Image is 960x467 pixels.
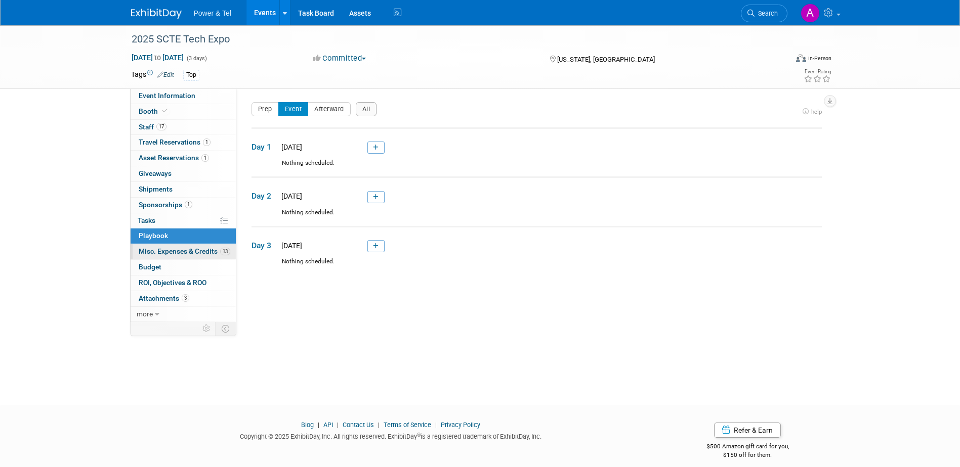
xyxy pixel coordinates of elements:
a: Giveaways [131,166,236,181]
span: help [811,108,822,115]
span: Power & Tel [194,9,231,17]
a: Event Information [131,88,236,104]
div: Event Format [728,53,832,68]
span: [DATE] [278,143,302,151]
button: Prep [252,102,279,116]
button: Afterward [308,102,351,116]
a: Blog [301,421,314,429]
a: Terms of Service [384,421,431,429]
span: Travel Reservations [139,138,211,146]
span: (3 days) [186,55,207,62]
a: Budget [131,260,236,275]
img: ExhibitDay [131,9,182,19]
td: Personalize Event Tab Strip [198,322,216,335]
a: Contact Us [343,421,374,429]
a: Search [741,5,787,22]
span: | [315,421,322,429]
span: Asset Reservations [139,154,209,162]
a: ROI, Objectives & ROO [131,275,236,291]
span: 3 [182,294,189,302]
div: 2025 SCTE Tech Expo [128,30,772,49]
a: Misc. Expenses & Credits13 [131,244,236,259]
div: Copyright © 2025 ExhibitDay, Inc. All rights reserved. ExhibitDay is a registered trademark of Ex... [131,430,651,441]
a: Booth [131,104,236,119]
span: 1 [203,138,211,146]
i: Booth reservation complete [162,108,168,114]
span: Event Information [139,91,195,100]
span: to [153,54,162,62]
span: Day 1 [252,142,277,153]
span: Tasks [138,216,155,224]
button: Committed [310,53,370,64]
img: Format-Inperson.png [796,54,806,62]
span: Playbook [139,231,168,240]
div: Nothing scheduled. [252,159,822,176]
a: Travel Reservations1 [131,135,236,150]
div: Event Rating [804,69,831,74]
div: In-Person [808,55,831,62]
span: [DATE] [DATE] [131,53,184,62]
a: Attachments3 [131,291,236,306]
span: Booth [139,107,170,115]
div: Top [183,70,199,80]
span: 1 [185,201,192,208]
span: [DATE] [278,192,302,200]
img: Alina Dorion [801,4,820,23]
div: $500 Amazon gift card for you, [666,436,829,459]
sup: ® [417,432,421,438]
a: Staff17 [131,120,236,135]
button: All [356,102,377,116]
button: Event [278,102,309,116]
a: Asset Reservations1 [131,151,236,166]
span: Day 3 [252,240,277,251]
a: more [131,307,236,322]
span: Sponsorships [139,201,192,209]
td: Tags [131,69,174,81]
span: Misc. Expenses & Credits [139,247,230,255]
span: 17 [156,123,166,130]
a: Playbook [131,228,236,244]
a: Tasks [131,213,236,228]
span: more [137,310,153,318]
span: Search [755,10,778,17]
span: Shipments [139,185,173,193]
a: Privacy Policy [441,421,480,429]
div: Nothing scheduled. [252,208,822,226]
span: Attachments [139,294,189,302]
a: Shipments [131,182,236,197]
span: | [375,421,382,429]
td: Toggle Event Tabs [215,322,236,335]
span: Day 2 [252,191,277,202]
span: 1 [201,154,209,162]
div: $150 off for them. [666,451,829,459]
div: Nothing scheduled. [252,257,822,275]
span: 13 [220,248,230,255]
span: [US_STATE], [GEOGRAPHIC_DATA] [557,56,655,63]
a: Edit [157,71,174,78]
span: Giveaways [139,169,172,177]
span: | [335,421,341,429]
span: | [433,421,439,429]
a: Refer & Earn [714,423,781,438]
span: Budget [139,263,161,271]
a: API [323,421,333,429]
span: [DATE] [278,242,302,250]
span: Staff [139,123,166,131]
span: ROI, Objectives & ROO [139,278,206,287]
a: Sponsorships1 [131,198,236,213]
